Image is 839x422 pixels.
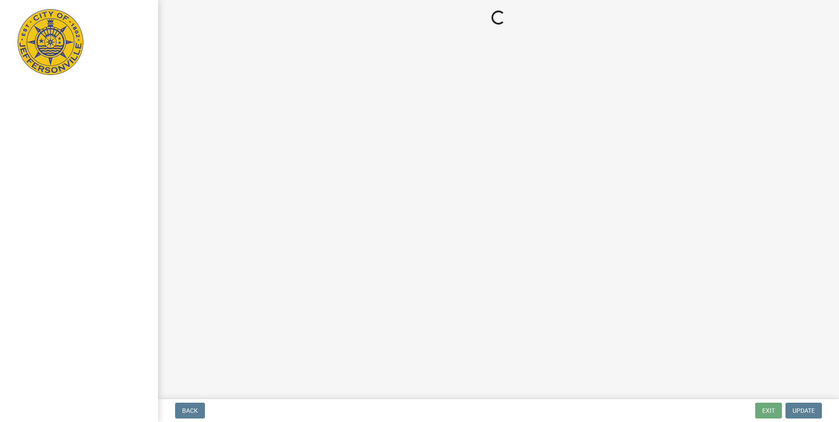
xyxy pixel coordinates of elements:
button: Back [175,403,205,418]
button: Exit [755,403,782,418]
span: Back [182,407,198,414]
span: Update [792,407,815,414]
button: Update [785,403,822,418]
img: City of Jeffersonville, Indiana [18,9,83,75]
